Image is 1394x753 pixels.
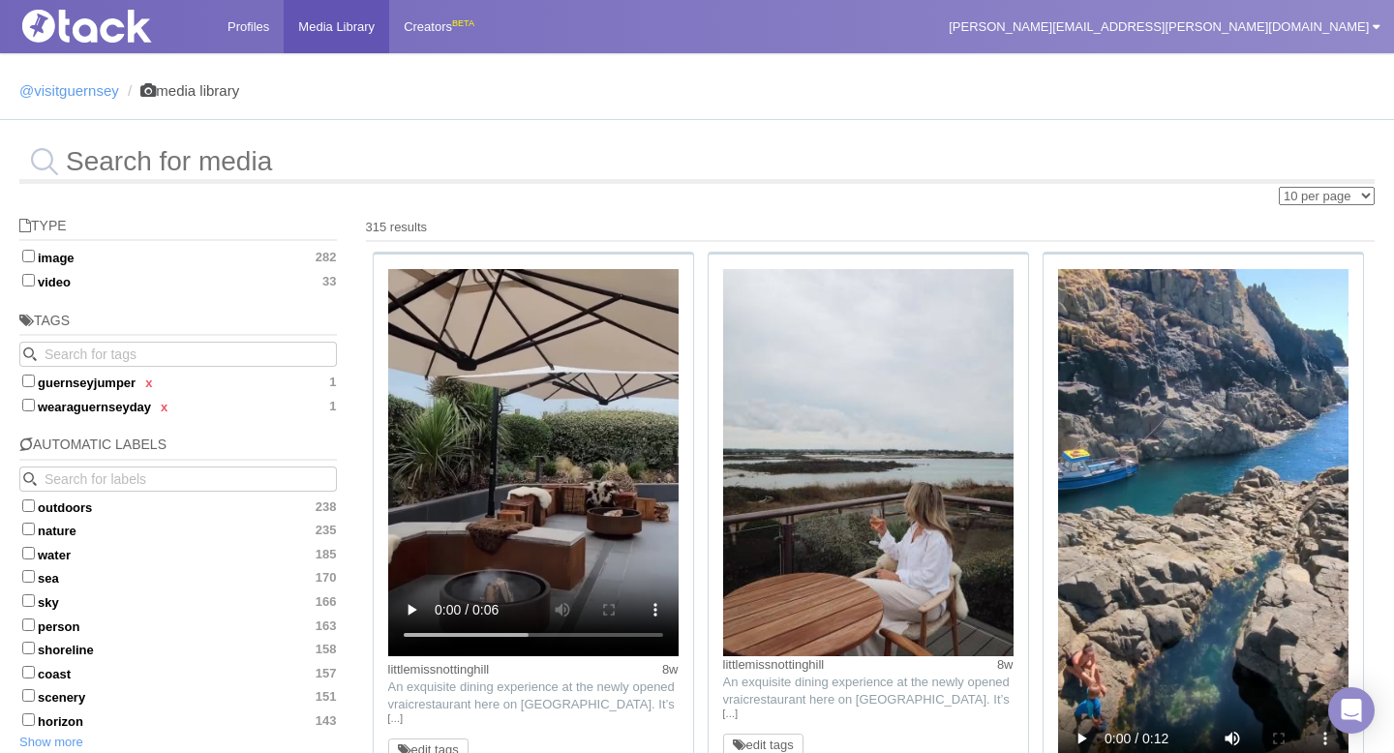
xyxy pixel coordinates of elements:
[19,314,337,336] h5: Tags
[19,372,337,391] label: guernseyjumper
[19,437,337,460] h5: Automatic Labels
[316,250,337,265] span: 282
[19,467,45,492] button: Search
[19,139,1375,184] input: Search for media
[19,82,119,99] a: @visitguernsey
[19,342,45,367] button: Search
[19,219,337,241] h5: Type
[452,14,474,34] div: BETA
[19,396,337,415] label: wearaguernseyday
[22,642,35,654] input: shoreline158
[22,399,35,411] input: wearaguernseydayx 1
[22,375,35,387] input: guernseyjumperx 1
[316,499,337,515] span: 238
[22,499,35,512] input: outdoors238
[329,399,336,414] span: 1
[161,400,167,414] a: x
[322,274,336,289] span: 33
[22,570,35,583] input: sea170
[123,82,239,100] li: media library
[22,618,35,631] input: person163
[329,375,336,390] span: 1
[388,710,679,728] a: […]
[316,642,337,657] span: 158
[19,342,337,367] input: Search for tags
[723,706,1014,723] a: […]
[145,376,152,390] a: x
[316,713,337,729] span: 143
[19,467,337,492] input: Search for labels
[1328,687,1375,734] div: Open Intercom Messenger
[316,666,337,681] span: 157
[316,689,337,705] span: 151
[733,738,794,752] a: edit tags
[662,661,679,678] time: Posted: 09/08/2025, 10:21:51
[22,666,35,678] input: coast157
[366,219,1376,236] div: 315 results
[19,544,337,563] label: water
[997,656,1014,674] time: Posted: 09/08/2025, 10:21:51
[22,594,35,607] input: sky166
[22,250,35,262] input: image282
[22,713,35,726] input: horizon143
[316,618,337,634] span: 163
[19,247,337,266] label: image
[19,686,337,706] label: scenery
[19,591,337,611] label: sky
[19,663,337,682] label: coast
[22,523,35,535] input: nature235
[19,735,83,749] a: Show more
[19,710,337,730] label: horizon
[22,274,35,286] input: video33
[316,523,337,538] span: 235
[723,657,825,672] a: littlemissnottinghill
[22,547,35,559] input: water185
[23,347,37,361] svg: Search
[316,570,337,586] span: 170
[723,269,1014,656] img: Image may contain: nature, outdoors, countryside, adult, female, person, woman, rural, sky, sitti...
[316,594,337,610] span: 166
[19,520,337,539] label: nature
[316,547,337,562] span: 185
[19,616,337,635] label: person
[23,472,37,486] svg: Search
[388,662,490,677] a: littlemissnottinghill
[19,639,337,658] label: shoreline
[19,497,337,516] label: outdoors
[19,271,337,290] label: video
[15,10,208,43] img: Tack
[22,689,35,702] input: scenery151
[19,567,337,587] label: sea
